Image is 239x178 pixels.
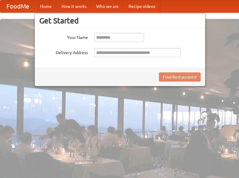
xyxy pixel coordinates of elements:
[39,16,201,25] h3: Get Started
[159,72,201,82] button: Find Restaurants!
[91,0,124,12] a: Who we are
[57,0,91,12] a: How it works
[0,0,35,12] a: FoodMe
[39,48,88,56] label: Delivery Address
[35,0,57,12] a: Home
[39,33,88,40] label: Your Name
[124,0,160,12] a: Recipe videos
